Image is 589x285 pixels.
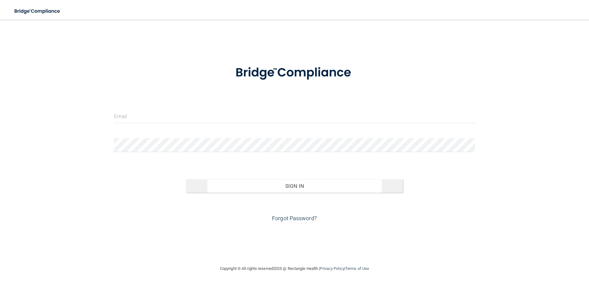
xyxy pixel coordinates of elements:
[9,5,66,18] img: bridge_compliance_login_screen.278c3ca4.svg
[320,266,344,271] a: Privacy Policy
[186,179,403,193] button: Sign In
[114,109,475,123] input: Email
[182,259,407,279] div: Copyright © All rights reserved 2025 @ Rectangle Health | |
[272,215,317,221] a: Forgot Password?
[223,57,366,89] img: bridge_compliance_login_screen.278c3ca4.svg
[345,266,369,271] a: Terms of Use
